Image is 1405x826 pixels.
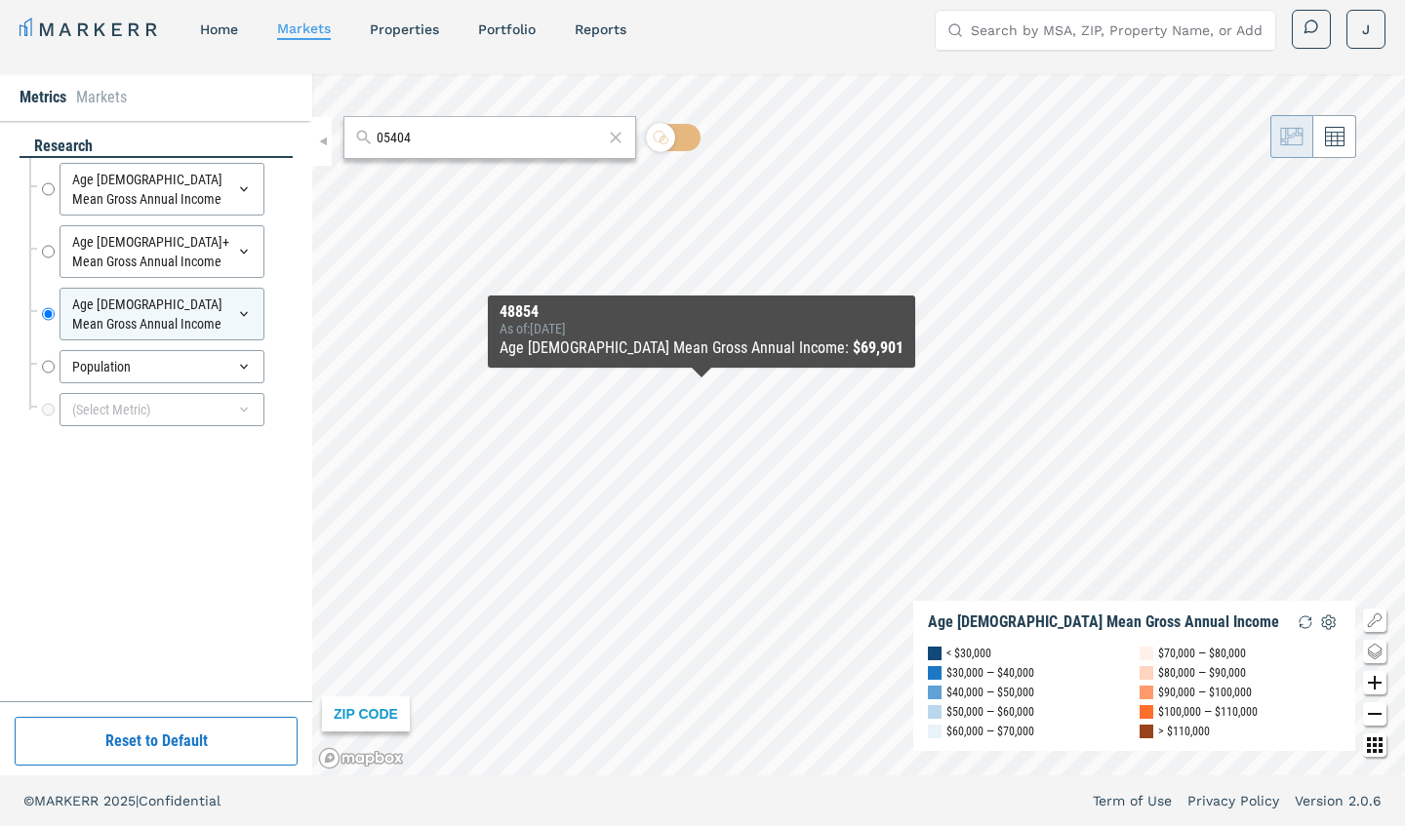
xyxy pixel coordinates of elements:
div: Population [60,350,264,383]
div: $30,000 — $40,000 [946,663,1034,683]
button: Zoom in map button [1363,671,1386,694]
a: Term of Use [1093,791,1172,810]
a: Mapbox logo [318,747,404,769]
div: $60,000 — $70,000 [946,722,1034,741]
img: Settings [1317,610,1341,634]
div: Age [DEMOGRAPHIC_DATA] Mean Gross Annual Income [60,288,264,340]
b: $69,901 [853,338,903,357]
div: Age [DEMOGRAPHIC_DATA] Mean Gross Annual Income [60,163,264,216]
button: Reset to Default [15,717,298,766]
input: Search by MSA or ZIP Code [377,128,603,148]
a: Portfolio [478,21,536,37]
li: Markets [76,86,127,109]
span: 2025 | [103,793,139,808]
a: properties [370,21,439,37]
button: J [1346,10,1385,49]
div: (Select Metric) [60,393,264,426]
div: $90,000 — $100,000 [1158,683,1252,702]
div: $70,000 — $80,000 [1158,644,1246,663]
button: Zoom out map button [1363,702,1386,726]
div: $80,000 — $90,000 [1158,663,1246,683]
input: Search by MSA, ZIP, Property Name, or Address [971,11,1264,50]
a: MARKERR [20,16,161,43]
div: As of : [DATE] [500,321,903,336]
div: 48854 [500,303,903,321]
span: Confidential [139,793,221,808]
a: markets [277,20,331,36]
a: Version 2.0.6 [1295,791,1382,810]
button: Change style map button [1363,640,1386,663]
div: Age [DEMOGRAPHIC_DATA] Mean Gross Annual Income : [500,336,903,360]
div: $50,000 — $60,000 [946,702,1034,722]
a: Privacy Policy [1187,791,1279,810]
div: ZIP CODE [322,696,410,731]
span: MARKERR [34,793,103,808]
div: Age [DEMOGRAPHIC_DATA] Mean Gross Annual Income [928,612,1279,632]
div: research [20,136,293,158]
div: Map Tooltip Content [500,303,903,360]
div: < $30,000 [946,644,991,663]
div: > $110,000 [1158,722,1210,741]
a: reports [575,21,626,37]
div: Age [DEMOGRAPHIC_DATA]+ Mean Gross Annual Income [60,225,264,278]
canvas: Map [312,74,1405,775]
span: © [23,793,34,808]
a: home [200,21,238,37]
img: Reload Legend [1294,610,1317,634]
li: Metrics [20,86,66,109]
div: $40,000 — $50,000 [946,683,1034,702]
button: Other options map button [1363,733,1386,757]
button: Show/Hide Legend Map Button [1363,609,1386,632]
div: $100,000 — $110,000 [1158,702,1258,722]
span: J [1362,20,1370,39]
